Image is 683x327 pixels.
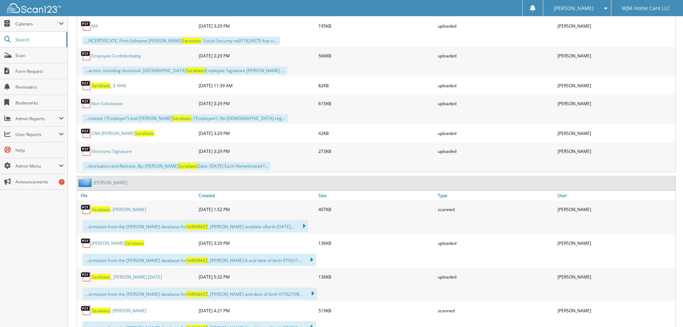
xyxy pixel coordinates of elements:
div: scanned [436,303,556,318]
div: uploaded [436,236,556,250]
span: Cabinets [15,21,59,27]
div: [PERSON_NAME] [556,96,675,111]
div: uploaded [436,144,556,158]
div: 615KB [317,96,436,111]
div: ...ormation from the [PERSON_NAME] database for , [PERSON_NAME] anddate ofbirth [DATE]... [82,220,308,232]
div: ...nstead, (“Employer”) and [PERSON_NAME] , (‘Employee’). No [DEMOGRAPHIC_DATA] reg... [82,114,288,122]
span: Sarabaez [91,83,110,89]
div: [PERSON_NAME] [556,202,675,216]
span: Form Request [15,68,64,74]
a: [PERSON_NAME]Sarabaez [91,240,144,246]
img: scan123-logo-white.svg [7,3,61,13]
a: Non-Solicitation [91,101,123,107]
div: ...thorization and Release. By: [PERSON_NAME] Date: [DATE] Each HomeInstead f... [82,162,271,170]
div: [PERSON_NAME] [556,78,675,93]
img: folder2.png [79,178,94,187]
a: File [77,191,197,200]
div: [DATE] 3:29 PM [197,236,317,250]
div: [PERSON_NAME] [556,126,675,140]
span: SARABAEZ [186,224,208,230]
div: [DATE] 5:32 PM [197,270,317,284]
a: Type [436,191,556,200]
div: [DATE] 3:29 PM [197,96,317,111]
span: User Reports [15,131,59,137]
div: 273KB [317,144,436,158]
img: PDF.png [81,238,91,248]
div: uploaded [436,48,556,63]
span: Sarabaez [135,130,154,136]
span: WJM Home Care LLC [622,6,670,10]
img: PDF.png [81,50,91,61]
div: uploaded [436,96,556,111]
img: PDF.png [81,128,91,139]
div: [PERSON_NAME] [556,303,675,318]
span: Help [15,147,64,153]
div: [PERSON_NAME] [556,48,675,63]
a: [PERSON_NAME] [94,179,127,186]
a: Sarabaez, [PERSON_NAME] [91,206,146,212]
div: [PERSON_NAME] [556,270,675,284]
div: ...NCERTIFICATE, Print fullname [PERSON_NAME] . Social Security no017624075 Ave ci... [82,37,280,45]
a: Created [197,191,317,200]
img: PDF.png [81,80,91,91]
img: PDF.png [81,204,91,215]
span: Sarabaez [91,308,110,314]
div: [PERSON_NAME] [556,19,675,33]
div: [DATE] 11:39 AM [197,78,317,93]
div: 136KB [317,270,436,284]
iframe: Chat Widget [647,293,683,327]
div: 136KB [317,236,436,250]
div: [DATE] 3:29 PM [197,144,317,158]
span: Bookmarks [15,100,64,106]
span: Admin Reports [15,116,59,122]
span: Sarabaez [91,206,110,212]
span: Sarabaez [91,274,110,280]
div: ...ormation from the [PERSON_NAME] database for , [PERSON_NAME] and date of birth 07/02/198... [82,288,317,300]
div: uploaded [436,270,556,284]
a: Sarabaez, [PERSON_NAME] [91,308,146,314]
span: Sarabaez [125,240,144,246]
div: [DATE] 3:29 PM [197,126,317,140]
span: Search [15,37,63,43]
div: [DATE] 3:29 PM [197,48,317,63]
div: 407KB [317,202,436,216]
div: [PERSON_NAME] [556,236,675,250]
div: 566KB [317,48,436,63]
span: Scan [15,52,64,59]
div: uploaded [436,126,556,140]
span: SARABAEZ [186,291,208,297]
img: PDF.png [81,146,91,157]
div: 195KB [317,19,436,33]
a: Sarabaez_ [PERSON_NAME] [DATE] [91,274,162,280]
span: Sarabaez [172,115,191,121]
div: [DATE] 1:52 PM [197,202,317,216]
div: uploaded [436,78,556,93]
span: SARABAEZ [186,257,208,263]
span: Reminders [15,84,64,90]
div: [DATE] 4:21 PM [197,303,317,318]
span: Sarabaez [186,67,205,74]
div: [DATE] 3:29 PM [197,19,317,33]
a: User [556,191,675,200]
div: 7 [59,179,65,185]
div: 82KB [317,78,436,93]
span: Admin Menu [15,163,59,169]
a: Employee Confidentiality [91,53,141,59]
span: Sarabaez [182,38,201,44]
a: M4 [91,23,98,29]
img: PDF.png [81,271,91,282]
img: PDF.png [81,20,91,31]
span: Sarabaez [179,163,198,169]
div: uploaded [436,19,556,33]
div: 519KB [317,303,436,318]
div: ...ormation from the [PERSON_NAME] database for , [PERSON_NAME] A and date of birth 07/02/1... [82,254,316,266]
a: Sarabaez_ E HHA [91,83,126,89]
div: scanned [436,202,556,216]
a: CNA [PERSON_NAME]Sarabaez [91,130,154,136]
a: Electronic Signature [91,148,132,154]
span: Announcements [15,179,64,185]
div: ...action, including dismissal. [GEOGRAPHIC_DATA] Employee Signature [PERSON_NAME] ... [82,66,287,75]
span: [PERSON_NAME] [554,6,594,10]
a: Size [317,191,436,200]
